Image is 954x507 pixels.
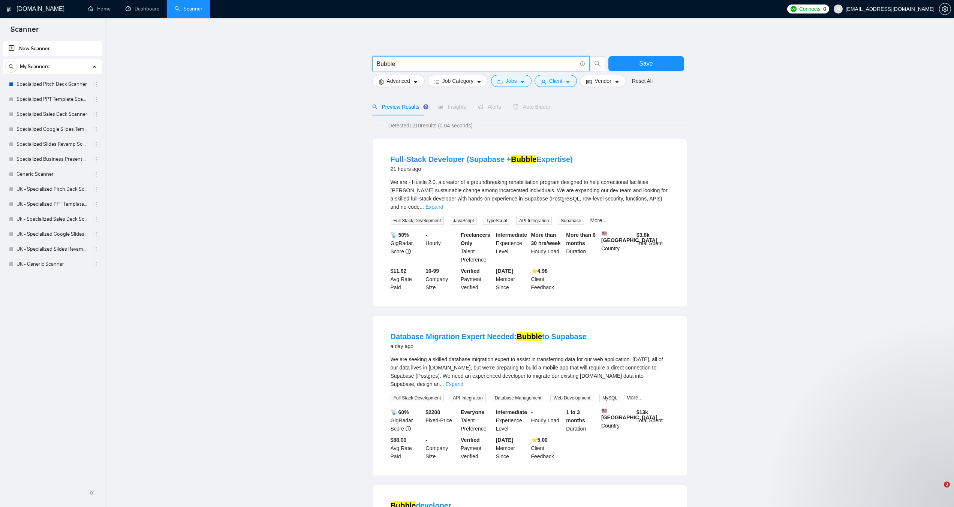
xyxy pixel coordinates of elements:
[496,232,527,238] b: Intermediate
[511,155,536,163] mark: Bubble
[541,79,546,85] span: user
[600,231,635,264] div: Country
[595,77,611,85] span: Vendor
[92,231,98,237] span: holder
[565,79,571,85] span: caret-down
[92,141,98,147] span: holder
[383,121,478,130] span: Detected 1210 results (0.04 seconds)
[531,437,548,443] b: ⭐️ 5.00
[639,59,653,68] span: Save
[6,64,17,69] span: search
[16,137,88,152] a: Specialized Slides Revamp Scanner
[424,267,459,292] div: Company Size
[565,231,600,264] div: Duration
[520,79,525,85] span: caret-down
[599,394,620,402] span: MySQL
[424,408,459,433] div: Fixed-Price
[5,61,17,73] button: search
[494,436,530,461] div: Member Since
[88,6,111,12] a: homeHome
[175,6,202,12] a: searchScanner
[428,75,488,87] button: barsJob Categorycaret-down
[92,156,98,162] span: holder
[459,267,494,292] div: Payment Verified
[425,204,443,210] a: Expand
[92,186,98,192] span: holder
[406,426,411,431] span: info-circle
[494,267,530,292] div: Member Since
[391,394,444,402] span: Full Stack Development
[531,268,548,274] b: ⭐️ 4.98
[389,267,424,292] div: Avg Rate Paid
[601,408,657,420] b: [GEOGRAPHIC_DATA]
[92,216,98,222] span: holder
[6,3,12,15] img: logo
[461,437,480,443] b: Verified
[566,232,596,246] b: More than 6 months
[20,59,49,74] span: My Scanners
[635,408,670,433] div: Total Spent
[391,342,587,351] div: a day ago
[387,77,410,85] span: Advanced
[601,231,657,243] b: [GEOGRAPHIC_DATA]
[92,246,98,252] span: holder
[549,77,563,85] span: Client
[89,489,97,497] span: double-left
[391,232,409,238] b: 📡 50%
[446,381,463,387] a: Expand
[92,201,98,207] span: holder
[580,61,585,66] span: info-circle
[491,75,532,87] button: folderJobscaret-down
[550,394,593,402] span: Web Development
[16,257,88,272] a: UK - Generic Scanner
[425,268,439,274] b: 10-99
[16,182,88,197] a: UK - Specialized Pitch Deck Scanner
[494,231,530,264] div: Experience Level
[379,79,384,85] span: setting
[16,242,88,257] a: UK - Specialized Slides Revamp Scanner
[16,197,88,212] a: UK - Specialized PPT Template Scanner
[92,111,98,117] span: holder
[580,75,626,87] button: idcardVendorcaret-down
[16,227,88,242] a: UK - Specialized Google Slides Template Scanner
[391,437,407,443] b: $88.00
[16,77,88,92] a: Specialized Pitch Deck Scanner
[478,104,501,110] span: Alerts
[3,41,102,56] li: New Scanner
[531,409,533,415] b: -
[450,394,485,402] span: API Integration
[517,332,542,341] mark: Bubble
[791,6,797,12] img: upwork-logo.png
[16,122,88,137] a: Specialized Google Slides Template Scanner
[836,6,841,12] span: user
[636,409,648,415] b: $ 13k
[483,217,510,225] span: TypeScript
[494,408,530,433] div: Experience Level
[558,217,584,225] span: Supabase
[16,92,88,107] a: Specialized PPT Template Scanner
[413,79,418,85] span: caret-down
[442,77,473,85] span: Job Category
[496,409,527,415] b: Intermediate
[513,104,518,109] span: robot
[391,355,669,388] div: We are seeking a skilled database migration expert to assist in transferring data for our web app...
[476,79,482,85] span: caret-down
[496,437,513,443] b: [DATE]
[126,6,160,12] a: dashboardDashboard
[939,6,951,12] span: setting
[635,231,670,264] div: Total Spent
[372,104,377,109] span: search
[602,231,607,236] img: 🇺🇸
[459,408,494,433] div: Talent Preference
[391,155,573,163] a: Full-Stack Developer (Supabase +BubbleExpertise)
[422,103,429,110] div: Tooltip anchor
[939,3,951,15] button: setting
[92,171,98,177] span: holder
[516,217,552,225] span: API Integration
[530,436,565,461] div: Client Feedback
[614,79,620,85] span: caret-down
[944,482,950,488] span: 3
[92,126,98,132] span: holder
[799,5,822,13] span: Connects:
[530,267,565,292] div: Client Feedback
